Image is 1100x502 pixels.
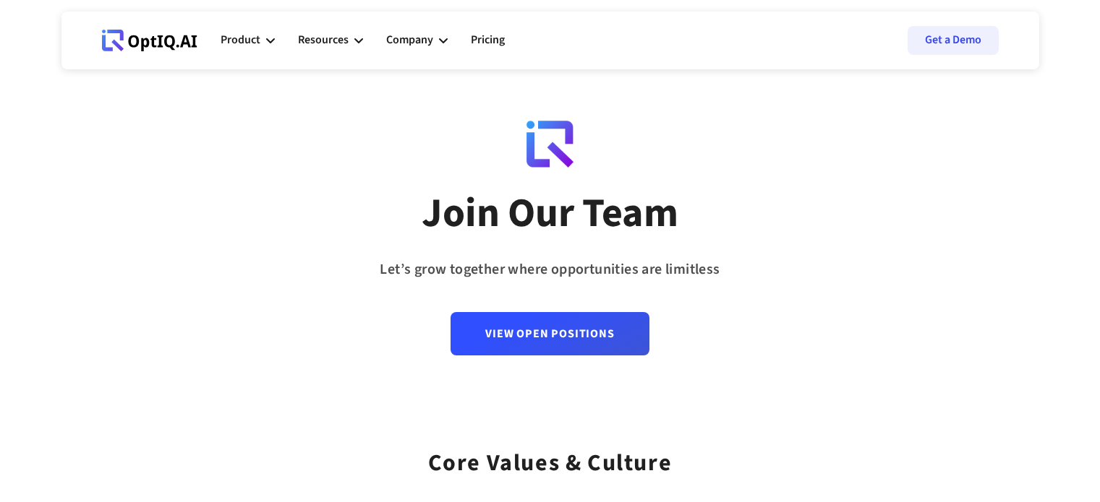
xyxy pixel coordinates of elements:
[471,19,505,62] a: Pricing
[221,30,260,50] div: Product
[298,19,363,62] div: Resources
[380,256,720,283] div: Let’s grow together where opportunities are limitless
[428,430,673,482] div: Core values & Culture
[386,19,448,62] div: Company
[908,26,999,55] a: Get a Demo
[102,19,197,62] a: Webflow Homepage
[386,30,433,50] div: Company
[221,19,275,62] div: Product
[298,30,349,50] div: Resources
[422,189,678,239] div: Join Our Team
[451,312,649,355] a: View Open Positions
